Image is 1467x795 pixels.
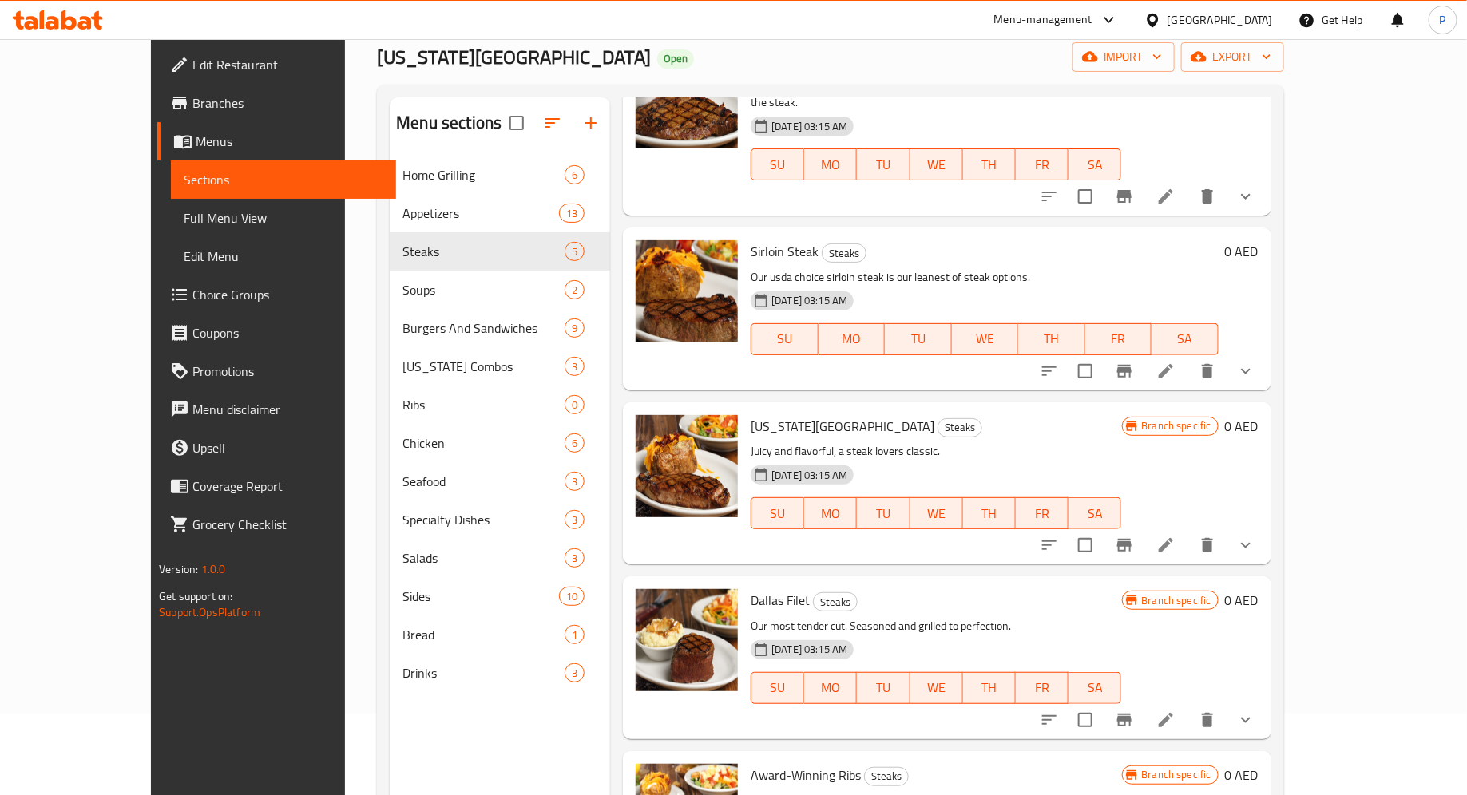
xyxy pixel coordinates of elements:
span: SA [1075,502,1115,525]
div: Steaks [813,592,858,611]
span: Ribs [402,395,565,414]
button: sort-choices [1030,701,1069,739]
div: Steaks [938,418,982,437]
svg: Show Choices [1236,187,1255,206]
span: Branches [192,93,383,113]
span: [US_STATE] Combos [402,357,565,376]
h2: Menu sections [396,111,502,135]
span: Version: [159,559,198,579]
button: show more [1227,177,1265,216]
button: delete [1188,526,1227,564]
span: 6 [565,436,584,451]
div: items [565,165,585,184]
div: Steaks5 [390,232,610,271]
span: P [1440,11,1446,29]
div: Seafood [402,472,565,491]
div: Burgers And Sandwiches [402,318,565,338]
button: FR [1016,672,1069,704]
div: Bread1 [390,615,610,654]
h6: 0 AED [1225,415,1259,437]
span: [US_STATE][GEOGRAPHIC_DATA] [377,39,651,75]
div: [US_STATE] Combos3 [390,347,610,386]
h6: 0 AED [1225,589,1259,611]
div: Seafood3 [390,462,610,500]
span: Salads [402,548,565,568]
button: SA [1069,148,1121,180]
span: MO [825,327,879,350]
span: TU [891,327,946,350]
a: Menu disclaimer [157,390,396,429]
span: Coupons [192,323,383,342]
span: 1 [565,627,584,643]
span: Branch specific [1136,593,1218,608]
div: Steaks [822,243,866,263]
div: items [565,318,585,338]
div: items [559,587,585,606]
span: 1.0.0 [201,559,226,579]
a: Coupons [157,314,396,352]
a: Support.OpsPlatform [159,602,260,623]
div: Ribs0 [390,386,610,424]
span: Sections [184,170,383,189]
span: 9 [565,321,584,336]
span: 0 [565,397,584,413]
button: show more [1227,526,1265,564]
button: sort-choices [1030,526,1069,564]
div: Soups2 [390,271,610,309]
span: SU [758,502,798,525]
button: SU [751,497,804,529]
span: Steaks [865,767,908,785]
div: Menu-management [994,10,1092,30]
a: Sections [171,160,396,199]
span: 10 [560,589,584,604]
button: SU [751,148,804,180]
span: Home Grilling [402,165,565,184]
span: WE [958,327,1013,350]
span: Award-Winning Ribs [751,763,861,787]
div: Drinks3 [390,654,610,692]
button: sort-choices [1030,177,1069,216]
button: Add section [572,104,610,142]
div: Texas Combos [402,357,565,376]
button: MO [804,148,857,180]
span: Edit Menu [184,247,383,266]
span: TU [863,153,903,176]
span: 3 [565,551,584,566]
div: items [565,242,585,261]
span: Steaks [823,244,866,263]
div: Steaks [864,767,909,786]
p: Juicy and flavorful, a steak lovers classic. [751,441,1121,461]
button: delete [1188,701,1227,739]
div: [GEOGRAPHIC_DATA] [1168,11,1273,29]
span: SU [758,153,798,176]
span: TH [1025,327,1079,350]
div: Chicken6 [390,424,610,462]
button: show more [1227,701,1265,739]
button: TU [857,497,910,529]
span: 13 [560,206,584,221]
div: items [565,548,585,568]
a: Coverage Report [157,467,396,505]
button: Branch-specific-item [1105,352,1144,390]
button: WE [952,323,1019,355]
svg: Show Choices [1236,536,1255,555]
span: SA [1075,676,1115,699]
div: Specialty Dishes [402,510,565,529]
button: WE [910,672,963,704]
span: 6 [565,168,584,183]
div: items [565,357,585,376]
span: Get support on: [159,586,232,607]
span: Open [657,52,694,65]
button: WE [910,497,963,529]
span: Steaks [938,418,981,437]
span: Select to update [1069,354,1102,388]
h6: 0 AED [1225,240,1259,263]
span: import [1085,47,1162,67]
span: Choice Groups [192,285,383,304]
p: Our usda choice sirloin steak is our leanest of steak options. [751,267,1219,287]
span: Sirloin Steak [751,239,819,263]
span: Appetizers [402,204,559,223]
span: FR [1022,502,1062,525]
span: Bread [402,625,565,644]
